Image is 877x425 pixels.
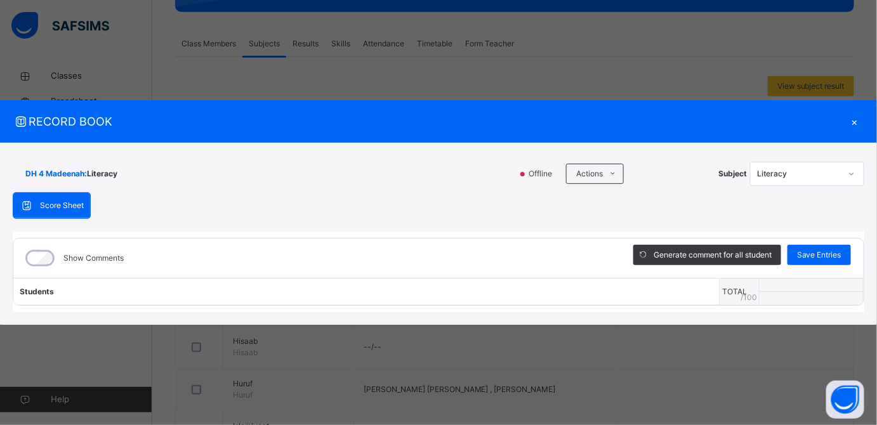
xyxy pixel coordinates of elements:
[845,113,864,130] div: ×
[654,249,772,261] span: Generate comment for all student
[576,168,603,180] span: Actions
[40,200,84,211] span: Score Sheet
[719,278,759,305] th: TOTAL
[718,168,747,180] span: Subject
[25,168,87,180] span: DH 4 Madeenah :
[757,168,841,180] div: Literacy
[63,252,124,264] label: Show Comments
[20,287,54,296] span: Students
[13,113,845,130] span: RECORD BOOK
[797,249,841,261] span: Save Entries
[87,168,117,180] span: Literacy
[527,168,560,180] span: Offline
[826,381,864,419] button: Open asap
[741,292,758,303] span: /100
